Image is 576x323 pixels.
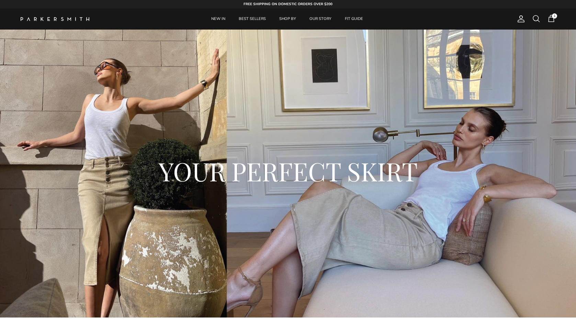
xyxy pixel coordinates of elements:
[38,155,538,188] h2: YOUR PERFECT SKIRT
[205,9,231,30] a: NEW IN
[102,9,472,30] div: Primary
[233,9,272,30] a: BEST SELLERS
[552,13,557,19] span: 1
[273,9,302,30] a: SHOP BY
[21,17,89,21] img: Parker Smith
[303,9,338,30] a: OUR STORY
[547,14,555,23] a: 1
[514,15,525,23] a: Account
[339,9,369,30] a: FIT GUIDE
[244,2,332,7] strong: FREE SHIPPING ON DOMESTIC ORDERS OVER $200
